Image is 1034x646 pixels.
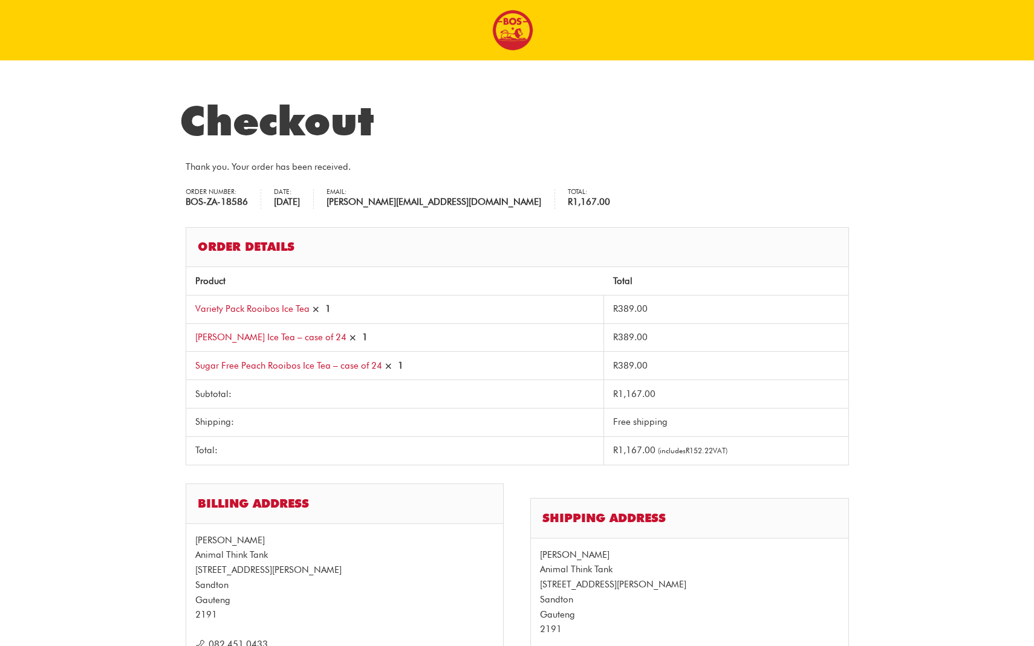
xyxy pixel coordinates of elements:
strong: BOS-ZA-18586 [186,195,248,209]
th: Total: [186,436,604,465]
th: Product [186,267,604,295]
span: 1,167.00 [613,389,655,399]
a: Variety Pack Rooibos Ice Tea [195,303,310,314]
bdi: 389.00 [613,303,648,314]
span: R [613,389,618,399]
img: BOS logo finals-200px [492,10,533,51]
li: Order number: [186,189,261,209]
small: (includes VAT) [658,446,727,455]
span: R [613,303,618,314]
span: R [613,360,618,371]
td: Free shipping [604,408,848,436]
strong: [PERSON_NAME][EMAIL_ADDRESS][DOMAIN_NAME] [327,195,541,209]
a: Sugar Free Peach Rooibos Ice Tea – case of 24 [195,360,382,371]
strong: [DATE] [274,195,300,209]
span: R [613,445,618,456]
h1: Checkout [180,97,855,145]
li: Email: [327,189,554,209]
th: Subtotal: [186,380,604,408]
li: Total: [568,189,623,209]
a: [PERSON_NAME] Ice Tea – case of 24 [195,332,346,343]
span: 1,167.00 [613,445,655,456]
span: R [613,332,618,343]
span: R [568,196,573,207]
li: Date: [274,189,313,209]
strong: × 1 [385,360,403,371]
bdi: 1,167.00 [568,196,610,207]
bdi: 389.00 [613,332,648,343]
span: 152.22 [686,446,713,455]
h2: Shipping address [530,498,849,537]
h2: Billing address [186,483,504,523]
span: R [686,446,689,455]
p: Thank you. Your order has been received. [186,160,849,175]
th: Shipping: [186,408,604,436]
h2: Order details [186,227,849,266]
bdi: 389.00 [613,360,648,371]
th: Total [604,267,848,295]
strong: × 1 [312,303,331,314]
strong: × 1 [349,332,368,343]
